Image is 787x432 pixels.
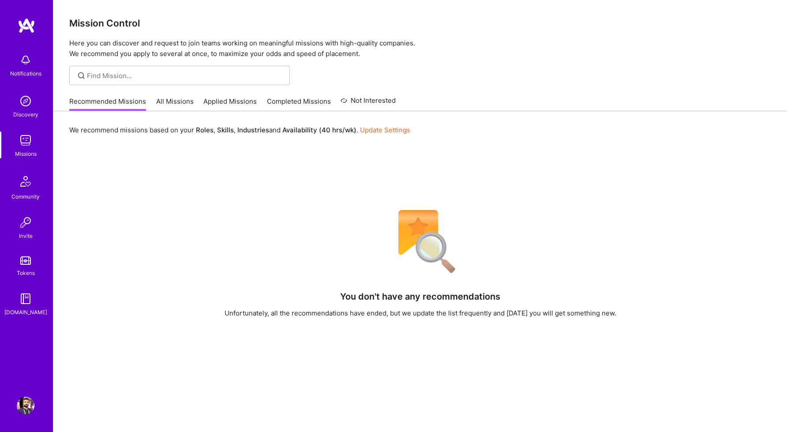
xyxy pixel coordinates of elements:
[87,71,283,80] input: Find Mission...
[19,231,33,240] div: Invite
[17,290,34,308] img: guide book
[17,51,34,69] img: bell
[340,291,500,302] h4: You don't have any recommendations
[69,18,771,29] h3: Mission Control
[11,192,40,201] div: Community
[203,97,257,111] a: Applied Missions
[17,397,34,414] img: User Avatar
[237,126,269,134] b: Industries
[17,92,34,110] img: discovery
[267,97,331,111] a: Completed Missions
[196,126,214,134] b: Roles
[4,308,47,317] div: [DOMAIN_NAME]
[225,308,616,318] div: Unfortunately, all the recommendations have ended, but we update the list frequently and [DATE] y...
[13,110,38,119] div: Discovery
[15,171,36,192] img: Community
[18,18,35,34] img: logo
[69,97,146,111] a: Recommended Missions
[15,397,37,414] a: User Avatar
[76,71,86,81] i: icon SearchGrey
[17,268,35,278] div: Tokens
[10,69,41,78] div: Notifications
[69,125,410,135] p: We recommend missions based on your , , and .
[17,214,34,231] img: Invite
[20,256,31,265] img: tokens
[15,149,37,158] div: Missions
[217,126,234,134] b: Skills
[360,126,410,134] a: Update Settings
[156,97,194,111] a: All Missions
[69,38,771,59] p: Here you can discover and request to join teams working on meaningful missions with high-quality ...
[383,204,458,279] img: No Results
[282,126,356,134] b: Availability (40 hrs/wk)
[17,131,34,149] img: teamwork
[341,95,396,111] a: Not Interested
